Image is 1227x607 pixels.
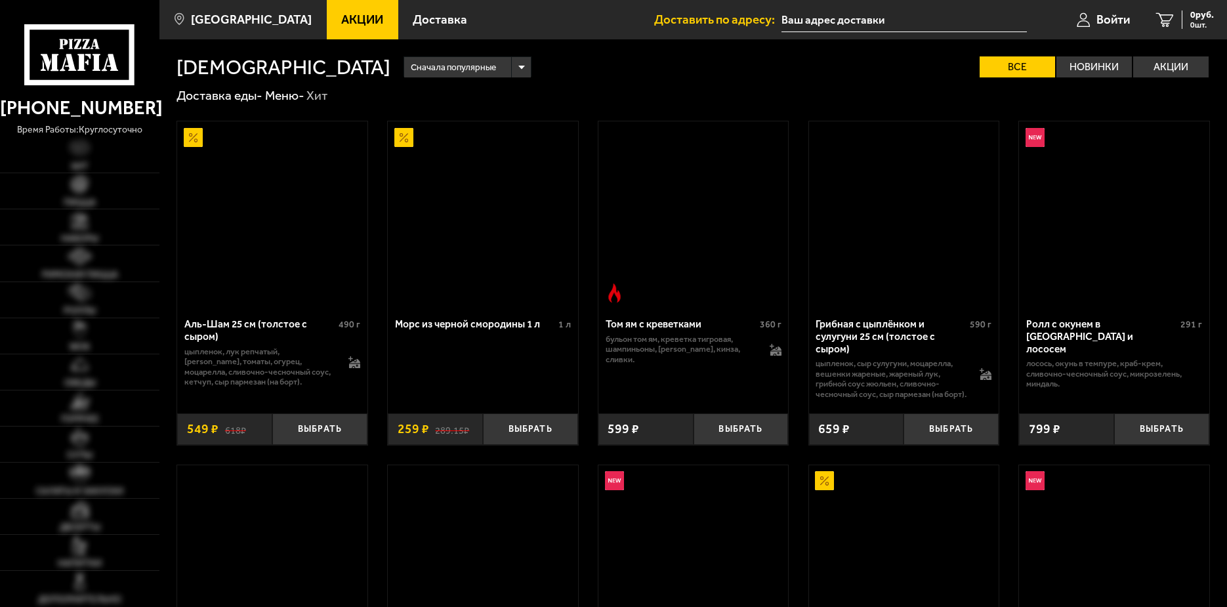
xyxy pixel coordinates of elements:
div: Грибная с цыплёнком и сулугуни 25 см (толстое с сыром) [816,318,967,355]
img: Акционный [184,128,203,147]
div: Морс из черной смородины 1 л [395,318,555,331]
button: Выбрать [904,413,999,445]
span: Дополнительно [38,595,121,604]
a: Доставка еды- [177,88,262,103]
span: Десерты [60,523,100,532]
span: Войти [1096,14,1130,26]
div: Хит [306,87,327,104]
h1: [DEMOGRAPHIC_DATA] [177,57,390,77]
button: Выбрать [694,413,789,445]
span: Римская пицца [42,270,118,280]
a: Грибная с цыплёнком и сулугуни 25 см (толстое с сыром) [809,121,999,308]
span: Сначала популярные [411,55,496,79]
span: 291 г [1180,319,1202,330]
span: 1 л [558,319,571,330]
a: НовинкаРолл с окунем в темпуре и лососем [1019,121,1209,308]
span: 490 г [339,319,360,330]
button: Выбрать [272,413,367,445]
span: [GEOGRAPHIC_DATA] [191,14,312,26]
button: Выбрать [483,413,578,445]
img: Акционный [394,128,413,147]
span: Акции [341,14,383,26]
img: Акционный [815,471,834,490]
span: Доставка [413,14,467,26]
span: WOK [70,343,90,352]
span: Обеды [64,379,96,388]
span: Напитки [58,559,102,568]
span: Доставить по адресу: [654,14,781,26]
span: 0 руб. [1190,10,1214,20]
span: 659 ₽ [818,423,850,435]
span: 259 ₽ [398,423,429,435]
img: Новинка [605,471,624,490]
div: Ролл с окунем в [GEOGRAPHIC_DATA] и лососем [1026,318,1177,355]
a: АкционныйМорс из черной смородины 1 л [388,121,577,308]
a: Меню- [265,88,304,103]
span: 799 ₽ [1029,423,1060,435]
span: Салаты и закуски [36,487,123,496]
div: Том ям с креветками [606,318,757,331]
span: Горячее [61,415,99,424]
a: АкционныйАль-Шам 25 см (толстое с сыром) [177,121,367,308]
button: Выбрать [1114,413,1209,445]
s: 618 ₽ [225,423,246,435]
a: Острое блюдоТом ям с креветками [598,121,788,308]
span: Супы [67,451,93,460]
img: Новинка [1026,128,1045,147]
span: 599 ₽ [608,423,639,435]
p: лосось, окунь в темпуре, краб-крем, сливочно-чесночный соус, микрозелень, миндаль. [1026,358,1202,389]
img: Острое блюдо [605,283,624,303]
div: Аль-Шам 25 см (толстое с сыром) [184,318,335,343]
label: Новинки [1056,56,1132,77]
span: Роллы [64,306,96,316]
span: 590 г [970,319,991,330]
label: Акции [1133,56,1209,77]
span: Наборы [61,234,98,243]
span: Хит [71,162,89,171]
input: Ваш адрес доставки [781,8,1027,32]
label: Все [980,56,1055,77]
s: 289.15 ₽ [435,423,469,435]
img: Новинка [1026,471,1045,490]
span: Пицца [64,198,96,207]
p: бульон том ям, креветка тигровая, шампиньоны, [PERSON_NAME], кинза, сливки. [606,334,757,365]
p: цыпленок, сыр сулугуни, моцарелла, вешенки жареные, жареный лук, грибной соус Жюльен, сливочно-че... [816,358,967,399]
span: 549 ₽ [187,423,218,435]
span: 360 г [760,319,781,330]
p: цыпленок, лук репчатый, [PERSON_NAME], томаты, огурец, моцарелла, сливочно-чесночный соус, кетчуп... [184,346,336,387]
span: 0 шт. [1190,21,1214,29]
